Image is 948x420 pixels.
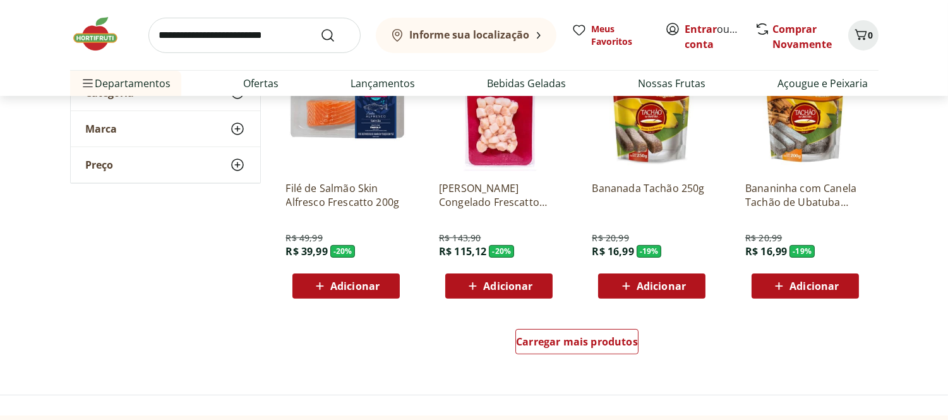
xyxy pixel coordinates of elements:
[286,232,323,244] span: R$ 49,99
[351,76,415,91] a: Lançamentos
[487,76,566,91] a: Bebidas Geladas
[592,232,628,244] span: R$ 20,99
[868,29,873,41] span: 0
[637,281,686,291] span: Adicionar
[320,28,351,43] button: Submit Search
[745,244,787,258] span: R$ 16,99
[439,232,481,244] span: R$ 143,90
[745,51,865,171] img: Bananinha com Canela Tachão de Ubatuba 200g
[489,245,514,258] span: - 20 %
[483,281,532,291] span: Adicionar
[685,21,741,52] span: ou
[592,244,633,258] span: R$ 16,99
[745,181,865,209] a: Bananinha com Canela Tachão de Ubatuba 200g
[638,76,705,91] a: Nossas Frutas
[773,22,832,51] a: Comprar Novamente
[439,51,559,171] img: Vieira Canadense Congelado Frescatto 200g
[592,181,712,209] a: Bananada Tachão 250g
[445,273,553,299] button: Adicionar
[515,329,639,359] a: Carregar mais produtos
[292,273,400,299] button: Adicionar
[848,20,879,51] button: Carrinho
[286,181,406,209] a: Filé de Salmão Skin Alfresco Frescatto 200g
[286,244,328,258] span: R$ 39,99
[789,245,815,258] span: - 19 %
[598,273,705,299] button: Adicionar
[148,18,361,53] input: search
[637,245,662,258] span: - 19 %
[86,122,117,135] span: Marca
[745,232,782,244] span: R$ 20,99
[516,337,638,347] span: Carregar mais produtos
[376,18,556,53] button: Informe sua localização
[410,28,530,42] b: Informe sua localização
[70,15,133,53] img: Hortifruti
[592,51,712,171] img: Bananada Tachão 250g
[286,51,406,171] img: Filé de Salmão Skin Alfresco Frescatto 200g
[80,68,171,99] span: Departamentos
[330,281,380,291] span: Adicionar
[777,76,868,91] a: Açougue e Peixaria
[71,147,260,182] button: Preço
[330,245,356,258] span: - 20 %
[439,244,486,258] span: R$ 115,12
[752,273,859,299] button: Adicionar
[789,281,839,291] span: Adicionar
[71,111,260,146] button: Marca
[685,22,717,36] a: Entrar
[243,76,279,91] a: Ofertas
[572,23,650,48] a: Meus Favoritos
[592,23,650,48] span: Meus Favoritos
[439,181,559,209] a: [PERSON_NAME] Congelado Frescatto 200g
[80,68,95,99] button: Menu
[685,22,755,51] a: Criar conta
[86,158,114,171] span: Preço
